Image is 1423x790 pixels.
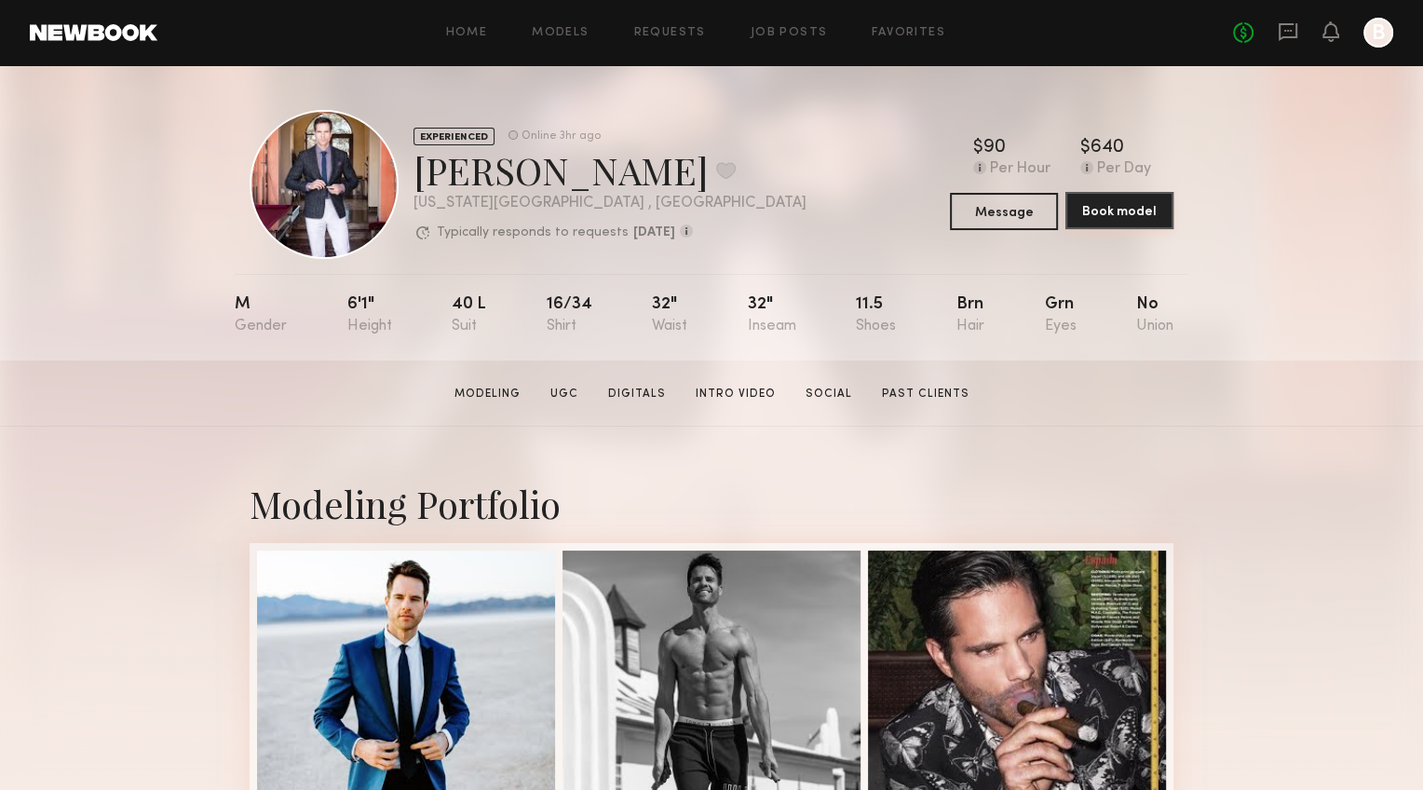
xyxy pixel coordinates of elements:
[1097,161,1151,178] div: Per Day
[522,130,601,143] div: Online 3hr ago
[1363,18,1393,48] a: B
[413,196,806,211] div: [US_STATE][GEOGRAPHIC_DATA] , [GEOGRAPHIC_DATA]
[950,193,1058,230] button: Message
[634,27,706,39] a: Requests
[1136,296,1173,334] div: No
[235,296,287,334] div: M
[1065,193,1173,230] a: Book model
[874,386,977,402] a: Past Clients
[452,296,486,334] div: 40 l
[413,128,495,145] div: EXPERIENCED
[748,296,796,334] div: 32"
[956,296,984,334] div: Brn
[250,479,1173,528] div: Modeling Portfolio
[1091,139,1124,157] div: 640
[751,27,828,39] a: Job Posts
[872,27,945,39] a: Favorites
[990,161,1050,178] div: Per Hour
[601,386,673,402] a: Digitals
[1065,192,1173,229] button: Book model
[1080,139,1091,157] div: $
[973,139,983,157] div: $
[547,296,592,334] div: 16/34
[983,139,1006,157] div: 90
[446,27,488,39] a: Home
[633,226,675,239] b: [DATE]
[688,386,783,402] a: Intro Video
[1044,296,1076,334] div: Grn
[543,386,586,402] a: UGC
[413,145,806,195] div: [PERSON_NAME]
[856,296,896,334] div: 11.5
[532,27,589,39] a: Models
[437,226,629,239] p: Typically responds to requests
[347,296,392,334] div: 6'1"
[447,386,528,402] a: Modeling
[652,296,687,334] div: 32"
[798,386,860,402] a: Social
